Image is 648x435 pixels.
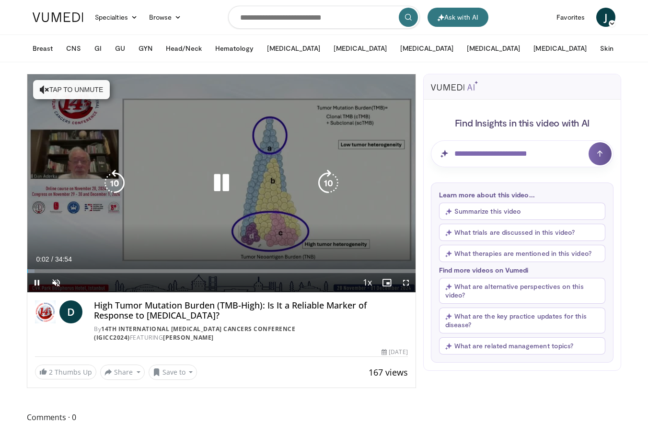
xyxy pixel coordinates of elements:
button: What trials are discussed in this video? [439,224,605,241]
a: 14th International [MEDICAL_DATA] Cancers Conference (IGICC2024) [94,325,295,342]
div: Progress Bar [27,269,416,273]
span: Comments 0 [27,411,416,424]
button: Unmute [46,273,66,292]
input: Search topics, interventions [228,6,420,29]
button: Playback Rate [358,273,377,292]
h4: Find Insights in this video with AI [431,116,613,129]
button: Save to [149,365,197,380]
a: J [596,8,615,27]
a: Favorites [551,8,590,27]
button: [MEDICAL_DATA] [328,39,393,58]
img: VuMedi Logo [33,12,83,22]
span: 167 views [369,366,408,378]
button: Pause [27,273,46,292]
a: Browse [143,8,187,27]
video-js: Video Player [27,74,416,293]
a: Specialties [89,8,143,27]
button: Breast [27,39,58,58]
div: [DATE] [382,348,407,356]
span: 34:54 [55,255,72,263]
button: Share [100,365,145,380]
img: vumedi-ai-logo.svg [431,81,478,91]
div: By FEATURING [94,325,407,342]
button: CNS [60,39,86,58]
input: Question for AI [431,140,613,167]
button: Enable picture-in-picture mode [377,273,396,292]
button: What therapies are mentioned in this video? [439,245,605,262]
button: What are related management topics? [439,337,605,355]
button: Tap to unmute [33,80,110,99]
a: 2 Thumbs Up [35,365,96,379]
button: Head/Neck [160,39,208,58]
button: [MEDICAL_DATA] [261,39,326,58]
button: [MEDICAL_DATA] [528,39,592,58]
button: What are alternative perspectives on this video? [439,278,605,304]
a: D [59,300,82,323]
button: GYN [133,39,158,58]
button: [MEDICAL_DATA] [461,39,526,58]
a: [PERSON_NAME] [163,333,214,342]
span: / [51,255,53,263]
button: Summarize this video [439,203,605,220]
button: Fullscreen [396,273,416,292]
button: GU [109,39,131,58]
button: What are the key practice updates for this disease? [439,308,605,333]
button: Skin [594,39,619,58]
p: Learn more about this video... [439,191,605,199]
button: Ask with AI [428,8,488,27]
h4: High Tumor Mutation Burden (TMB-High): Is It a Reliable Marker of Response to [MEDICAL_DATA]? [94,300,407,321]
button: [MEDICAL_DATA] [394,39,459,58]
img: 14th International Gastrointestinal Cancers Conference (IGICC2024) [35,300,56,323]
span: 0:02 [36,255,49,263]
span: 2 [49,367,53,377]
button: GI [89,39,107,58]
button: Hematology [209,39,260,58]
p: Find more videos on Vumedi [439,266,605,274]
